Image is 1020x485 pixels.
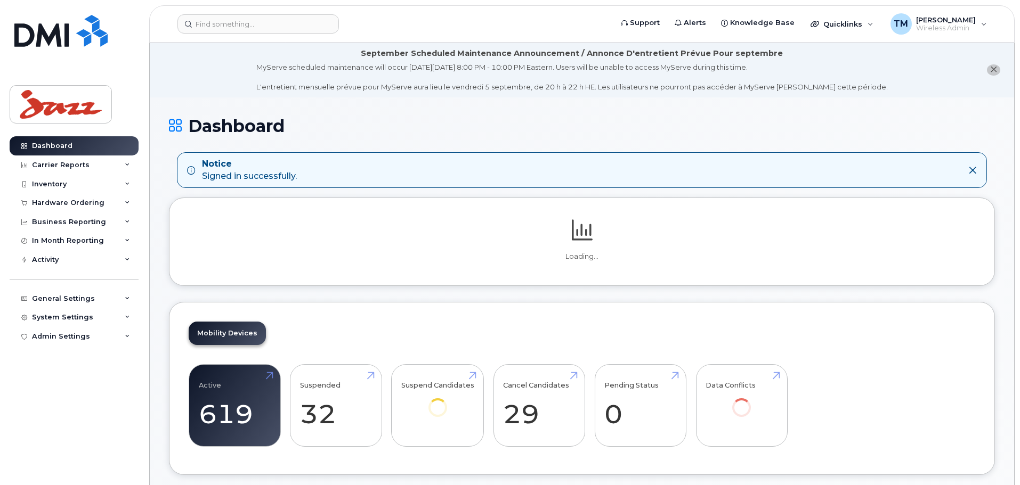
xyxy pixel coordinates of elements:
a: Mobility Devices [189,322,266,345]
p: Loading... [189,252,975,261]
div: September Scheduled Maintenance Announcement / Annonce D'entretient Prévue Pour septembre [361,48,783,59]
a: Active 619 [199,371,271,441]
div: Signed in successfully. [202,158,297,183]
a: Suspended 32 [300,371,372,441]
a: Cancel Candidates 29 [503,371,575,441]
a: Pending Status 0 [604,371,676,441]
a: Data Conflicts [706,371,778,432]
div: MyServe scheduled maintenance will occur [DATE][DATE] 8:00 PM - 10:00 PM Eastern. Users will be u... [256,62,888,92]
a: Suspend Candidates [401,371,474,432]
strong: Notice [202,158,297,170]
h1: Dashboard [169,117,995,135]
button: close notification [987,64,1000,76]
